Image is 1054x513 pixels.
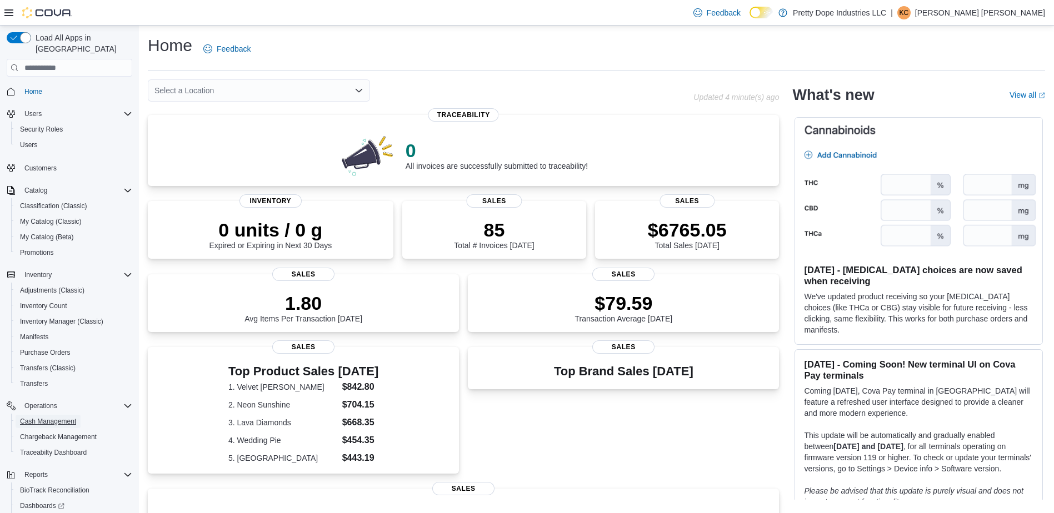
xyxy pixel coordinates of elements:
[11,198,137,214] button: Classification (Classic)
[592,268,655,281] span: Sales
[16,377,132,390] span: Transfers
[428,108,499,122] span: Traceability
[16,415,132,428] span: Cash Management
[16,230,132,244] span: My Catalog (Beta)
[16,446,132,459] span: Traceabilty Dashboard
[2,398,137,414] button: Operations
[20,140,37,149] span: Users
[11,229,137,245] button: My Catalog (Beta)
[11,122,137,137] button: Security Roles
[467,194,522,208] span: Sales
[693,93,779,102] p: Updated 4 minute(s) ago
[804,264,1033,286] h3: [DATE] - [MEDICAL_DATA] choices are now saved when receiving
[16,430,101,444] a: Chargeback Management
[2,106,137,122] button: Users
[16,138,132,152] span: Users
[228,452,338,464] dt: 5. [GEOGRAPHIC_DATA]
[16,284,132,297] span: Adjustments (Classic)
[16,315,108,328] a: Inventory Manager (Classic)
[11,482,137,498] button: BioTrack Reconciliation
[199,38,255,60] a: Feedback
[20,348,71,357] span: Purchase Orders
[16,299,72,313] a: Inventory Count
[20,364,76,373] span: Transfers (Classic)
[20,333,48,341] span: Manifests
[793,6,886,19] p: Pretty Dope Industries LLC
[11,314,137,329] button: Inventory Manager (Classic)
[239,194,302,208] span: Inventory
[148,34,192,57] h1: Home
[20,501,64,510] span: Dashboards
[915,6,1045,19] p: [PERSON_NAME] [PERSON_NAME]
[24,87,42,96] span: Home
[804,359,1033,381] h3: [DATE] - Coming Soon! New terminal UI on Cova Pay terminals
[20,233,74,242] span: My Catalog (Beta)
[20,162,61,175] a: Customers
[244,292,362,314] p: 1.80
[16,446,91,459] a: Traceabilty Dashboard
[20,125,63,134] span: Security Roles
[20,399,132,413] span: Operations
[24,164,57,173] span: Customers
[2,467,137,482] button: Reports
[454,219,534,241] p: 85
[16,138,42,152] a: Users
[272,340,334,354] span: Sales
[20,160,132,174] span: Customers
[804,430,1033,474] p: This update will be automatically and gradually enabled between , for all terminals operating on ...
[2,267,137,283] button: Inventory
[16,199,132,213] span: Classification (Classic)
[20,217,82,226] span: My Catalog (Classic)
[750,7,773,18] input: Dark Mode
[2,83,137,99] button: Home
[20,301,67,310] span: Inventory Count
[342,380,379,394] dd: $842.80
[11,345,137,360] button: Purchase Orders
[1038,92,1045,99] svg: External link
[11,298,137,314] button: Inventory Count
[891,6,893,19] p: |
[31,32,132,54] span: Load All Apps in [GEOGRAPHIC_DATA]
[16,330,53,344] a: Manifests
[16,330,132,344] span: Manifests
[575,292,673,323] div: Transaction Average [DATE]
[16,499,69,512] a: Dashboards
[24,109,42,118] span: Users
[342,451,379,465] dd: $443.19
[804,486,1023,506] em: Please be advised that this update is purely visual and does not impact payment functionality.
[11,283,137,298] button: Adjustments (Classic)
[11,414,137,429] button: Cash Management
[16,123,132,136] span: Security Roles
[20,448,87,457] span: Traceabilty Dashboard
[217,43,251,54] span: Feedback
[648,219,727,250] div: Total Sales [DATE]
[228,399,338,410] dt: 2. Neon Sunshine
[11,360,137,376] button: Transfers (Classic)
[2,183,137,198] button: Catalog
[11,376,137,391] button: Transfers
[592,340,655,354] span: Sales
[228,365,378,378] h3: Top Product Sales [DATE]
[24,470,48,479] span: Reports
[648,219,727,241] p: $6765.05
[20,286,84,295] span: Adjustments (Classic)
[20,379,48,388] span: Transfers
[24,401,57,410] span: Operations
[24,270,52,279] span: Inventory
[16,123,67,136] a: Security Roles
[899,6,908,19] span: KC
[833,442,903,451] strong: [DATE] and [DATE]
[244,292,362,323] div: Avg Items Per Transaction [DATE]
[16,246,58,259] a: Promotions
[20,107,46,120] button: Users
[406,139,588,162] p: 0
[16,377,52,390] a: Transfers
[11,445,137,460] button: Traceabilty Dashboard
[11,245,137,260] button: Promotions
[16,299,132,313] span: Inventory Count
[575,292,673,314] p: $79.59
[20,317,103,326] span: Inventory Manager (Classic)
[20,468,132,481] span: Reports
[660,194,715,208] span: Sales
[20,202,87,210] span: Classification (Classic)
